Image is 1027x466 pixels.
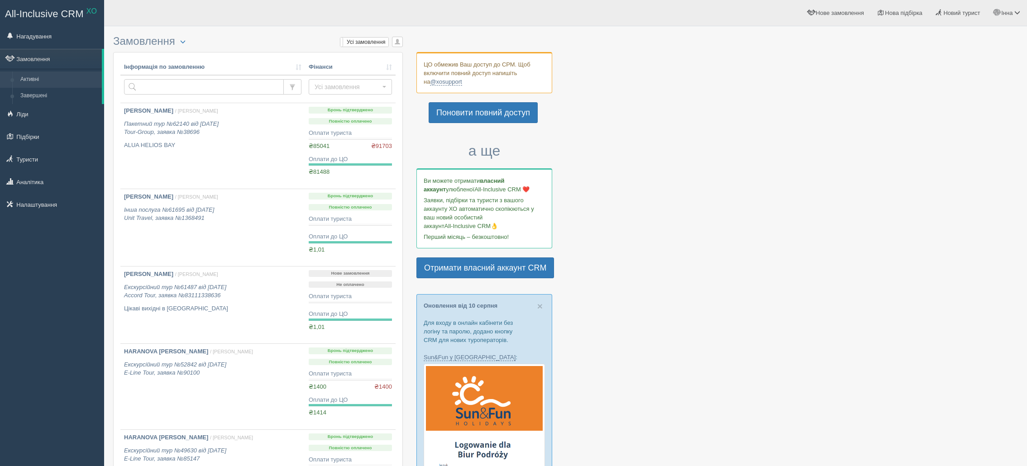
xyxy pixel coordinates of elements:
[120,103,305,189] a: [PERSON_NAME] / [PERSON_NAME] Пакетний тур №62140 від [DATE]Tour-Group, заявка №38696 ALUA HELIOS...
[309,292,392,301] div: Оплати туриста
[424,353,545,361] p: :
[124,434,208,441] b: HARANOVA [PERSON_NAME]
[309,270,392,277] p: Нове замовлення
[210,349,253,354] span: / [PERSON_NAME]
[537,301,543,311] span: ×
[16,71,102,88] a: Активні
[371,142,392,151] span: ₴91703
[309,129,392,138] div: Оплати туриста
[175,271,218,277] span: / [PERSON_NAME]
[537,301,543,311] button: Close
[424,176,545,194] p: Ви можете отримати улюбленої
[309,281,392,288] p: Не оплачено
[424,177,505,193] b: власний аккаунт
[120,266,305,343] a: [PERSON_NAME] / [PERSON_NAME] Екскурсійний тур №61487 від [DATE]Accord Tour, заявка №83111338636 ...
[309,193,392,200] p: Бронь підтверджено
[309,155,392,164] div: Оплати до ЦО
[309,370,392,378] div: Оплати туриста
[120,189,305,266] a: [PERSON_NAME] / [PERSON_NAME] Інша послуга №61695 від [DATE]Unit Travel, заявка №1368491
[444,223,498,229] span: All-Inclusive CRM👌
[374,383,392,391] span: ₴1400
[416,52,552,93] div: ЦО обмежив Ваш доступ до СРМ. Щоб включити повний доступ напишіть на
[120,344,305,429] a: HARANOVA [PERSON_NAME] / [PERSON_NAME] Екскурсійний тур №52842 від [DATE]E-Line Tour, заявка №90100
[474,186,530,193] span: All-Inclusive CRM ❤️
[124,284,226,299] i: Екскурсійний тур №61487 від [DATE] Accord Tour, заявка №83111338636
[429,102,538,123] a: Поновити повний доступ
[430,78,462,86] a: @xosupport
[124,107,173,114] b: [PERSON_NAME]
[309,233,392,241] div: Оплати до ЦО
[86,7,97,15] sup: XO
[124,206,214,222] i: Інша послуга №61695 від [DATE] Unit Travel, заявка №1368491
[124,141,301,150] p: ALUA HELIOS BAY
[309,323,325,330] span: ₴1,01
[124,348,208,355] b: HARANOVA [PERSON_NAME]
[309,215,392,223] div: Оплати туриста
[175,108,218,114] span: / [PERSON_NAME]
[309,246,325,253] span: ₴1,01
[309,168,330,175] span: ₴81488
[315,82,380,91] span: Усі замовлення
[0,0,104,25] a: All-Inclusive CRM XO
[309,445,392,452] p: Повністю оплачено
[124,79,284,95] input: Пошук за номером замовлення, ПІБ або паспортом туриста
[16,88,102,104] a: Завершені
[424,354,516,361] a: Sun&Fun у [GEOGRAPHIC_DATA]
[124,447,226,462] i: Екскурсійний тур №49630 від [DATE] E-Line Tour, заявка №85147
[309,204,392,211] p: Повністю оплачено
[124,63,301,71] a: Інформація по замовленню
[124,193,173,200] b: [PERSON_NAME]
[124,304,301,313] p: Цікаві вихідні в [GEOGRAPHIC_DATA]
[309,143,330,149] span: ₴85041
[309,79,392,95] button: Усі замовлення
[424,196,545,230] p: Заявки, підбірки та туристи з вашого аккаунту ХО автоматично скопіюються у ваш новий особистий ак...
[309,107,392,114] p: Бронь підтверджено
[885,10,922,16] span: Нова підбірка
[309,409,326,416] span: ₴1414
[309,63,392,71] a: Фінанси
[309,396,392,404] div: Оплати до ЦО
[309,347,392,354] p: Бронь підтверджено
[416,143,552,159] h3: а ще
[416,257,554,278] a: Отримати власний аккаунт CRM
[175,194,218,200] span: / [PERSON_NAME]
[309,310,392,319] div: Оплати до ЦО
[309,118,392,125] p: Повністю оплачено
[340,38,388,47] label: Усі замовлення
[816,10,864,16] span: Нове замовлення
[124,120,219,136] i: Пакетний тур №62140 від [DATE] Tour-Group, заявка №38696
[424,233,545,241] p: Перший місяць – безкоштовно!
[124,361,226,376] i: Екскурсійний тур №52842 від [DATE] E-Line Tour, заявка №90100
[1001,10,1013,16] span: Інна
[424,319,545,344] p: Для входу в онлайн кабінети без логіну та паролю, додано кнопку CRM для нових туроператорів.
[309,433,392,440] p: Бронь підтверджено
[424,302,497,309] a: Оновлення від 10 серпня
[5,8,84,19] span: All-Inclusive CRM
[943,10,980,16] span: Новий турист
[210,435,253,440] span: / [PERSON_NAME]
[309,383,326,390] span: ₴1400
[113,35,403,48] h3: Замовлення
[309,359,392,366] p: Повністю оплачено
[309,456,392,464] div: Оплати туриста
[124,271,173,277] b: [PERSON_NAME]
